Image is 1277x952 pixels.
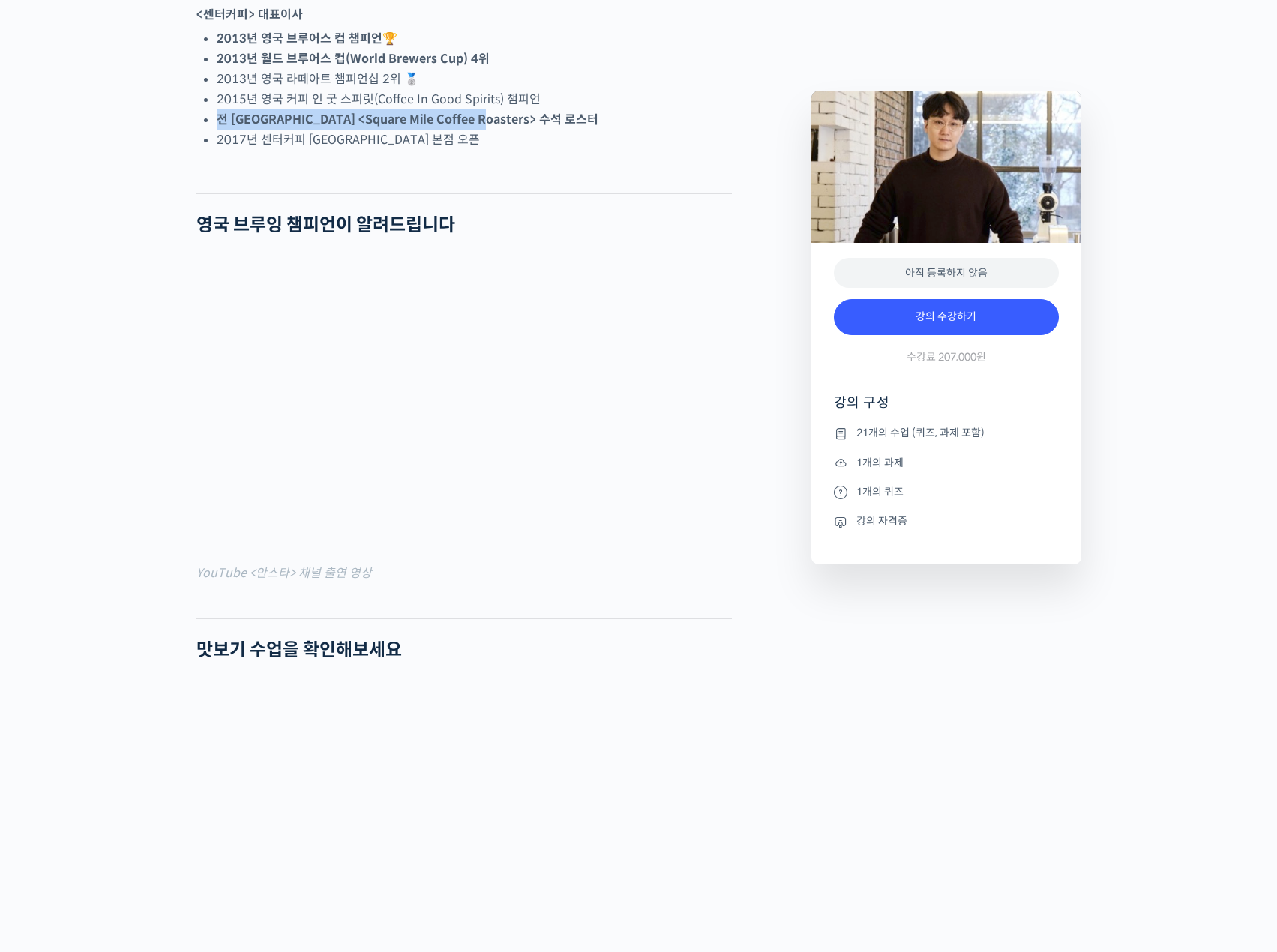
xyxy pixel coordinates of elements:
[232,498,250,510] span: 설정
[196,639,402,661] strong: 맛보기 수업을 확인해보세요
[99,475,193,513] a: 대화
[217,130,732,150] li: 2017년 센터커피 [GEOGRAPHIC_DATA] 본점 오픈
[196,565,372,581] mark: YouTube <안스타> 채널 출연 영상
[834,394,1059,424] h4: 강의 구성
[196,7,303,22] strong: <센터커피> 대표이사
[834,454,1059,472] li: 1개의 과제
[834,513,1059,531] li: 강의 자격증
[217,28,732,49] li: 🏆
[217,112,598,127] strong: 전 [GEOGRAPHIC_DATA] <Square Mile Coffee Roasters> 수석 로스터
[834,299,1059,335] a: 강의 수강하기
[217,69,732,89] li: 2013년 영국 라떼아트 챔피언십 2위 🥈
[834,258,1059,289] div: 아직 등록하지 않음
[834,483,1059,501] li: 1개의 퀴즈
[196,256,732,558] iframe: 영국 바리스타 챔피언의 핸드드립 레시피를 공개합니다 (핫, 아이스)
[217,51,490,67] strong: 2013년 월드 브루어스 컵(World Brewers Cup) 4위
[196,214,455,236] strong: 영국 브루잉 챔피언이 알려드립니다
[4,475,99,513] a: 홈
[47,498,56,510] span: 홈
[137,498,155,510] span: 대화
[193,475,288,513] a: 설정
[834,424,1059,442] li: 21개의 수업 (퀴즈, 과제 포함)
[217,89,732,109] li: 2015년 영국 커피 인 굿 스피릿(Coffee In Good Spirits) 챔피언
[907,350,986,364] span: 수강료 207,000원
[217,31,382,46] strong: 2013년 영국 브루어스 컵 챔피언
